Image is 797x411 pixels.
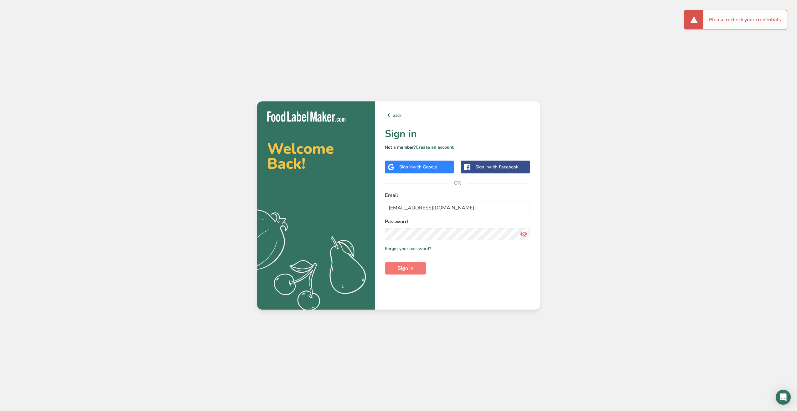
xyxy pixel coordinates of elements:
a: Forgot your password? [385,245,431,252]
a: Create an account [416,144,454,150]
div: Open Intercom Messenger [776,390,791,405]
span: OR [448,174,467,193]
a: Back [385,111,530,119]
img: Food Label Maker [267,111,345,122]
span: with Google [413,164,437,170]
div: Please recheck your credentials [703,10,787,29]
span: Sign in [398,265,413,272]
button: Sign in [385,262,426,275]
span: with Facebook [489,164,518,170]
div: Sign in [475,164,518,170]
label: Email [385,192,530,199]
label: Password [385,218,530,225]
h2: Welcome Back! [267,141,365,171]
div: Sign in [399,164,437,170]
h1: Sign in [385,126,530,141]
input: Enter Your Email [385,202,530,214]
p: Not a member? [385,144,530,151]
